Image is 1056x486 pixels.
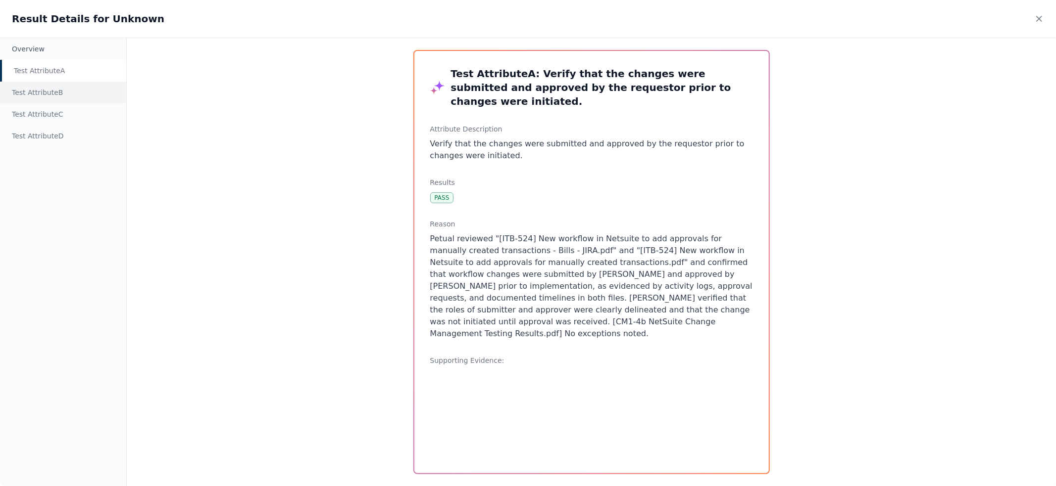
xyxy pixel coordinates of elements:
[430,219,753,229] h3: Reason
[430,124,753,134] h3: Attribute Description
[430,177,753,187] h3: Results
[430,138,753,162] p: Verify that the changes were submitted and approved by the requestor prior to changes were initia...
[430,355,753,365] h3: Supporting Evidence:
[451,67,753,108] h3: Test Attribute A : Verify that the changes were submitted and approved by the requestor prior to ...
[12,12,164,26] h2: Result Details for Unknown
[430,233,753,340] p: Petual reviewed "[ITB-524] New workflow in Netsuite to add approvals for manually created transac...
[430,192,454,203] div: Pass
